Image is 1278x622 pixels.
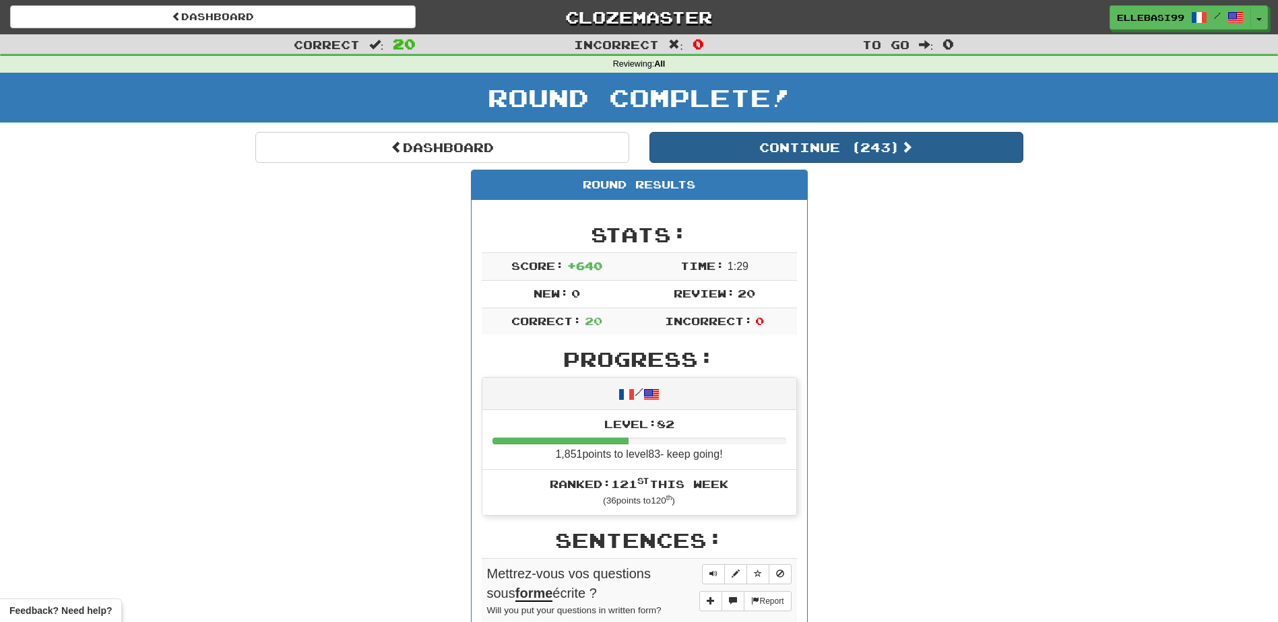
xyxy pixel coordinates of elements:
span: Open feedback widget [9,604,112,617]
u: forme [515,586,553,602]
span: 0 [571,287,580,300]
span: 20 [393,36,416,52]
a: ellebasi99 / [1110,5,1251,30]
span: Mettrez-vous vos questions sous écrite ? [487,566,651,602]
a: Clozemaster [436,5,841,29]
span: 20 [585,314,602,327]
a: Dashboard [10,5,416,28]
span: Level: 82 [604,417,674,430]
span: Score: [511,259,564,272]
button: Add sentence to collection [699,591,722,611]
button: Toggle ignore [769,564,792,584]
sup: th [666,494,672,502]
span: Time: [680,259,724,272]
span: 1 : 29 [728,261,748,272]
span: Correct: [511,314,581,327]
div: / [482,378,796,409]
button: Edit sentence [724,564,747,584]
h1: Round Complete! [5,84,1273,111]
span: 0 [942,36,954,52]
span: To go [862,38,909,51]
span: : [369,39,384,50]
span: : [668,39,683,50]
span: New: [534,287,569,300]
div: Sentence controls [702,564,792,584]
h2: Sentences: [482,529,797,551]
h2: Progress: [482,348,797,370]
h2: Stats: [482,223,797,246]
span: Review: [674,287,735,300]
li: 1,851 points to level 83 - keep going! [482,410,796,471]
span: + 640 [567,259,602,272]
span: 0 [755,314,764,327]
strong: All [654,59,665,69]
a: Dashboard [255,132,629,163]
button: Toggle favorite [746,564,769,584]
div: Round Results [472,170,807,200]
span: ellebasi99 [1117,11,1184,24]
span: Correct [294,38,360,51]
span: 20 [738,287,755,300]
span: Incorrect: [665,314,753,327]
button: Continue (243) [649,132,1023,163]
div: More sentence controls [699,591,791,611]
small: ( 36 points to 120 ) [603,495,675,506]
button: Play sentence audio [702,564,725,584]
span: / [1214,11,1221,20]
small: Will you put your questions in written form? [487,605,662,615]
button: Report [744,591,791,611]
span: 0 [693,36,704,52]
sup: st [637,476,649,485]
span: Ranked: 121 this week [550,477,728,490]
span: : [919,39,934,50]
span: Incorrect [574,38,659,51]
